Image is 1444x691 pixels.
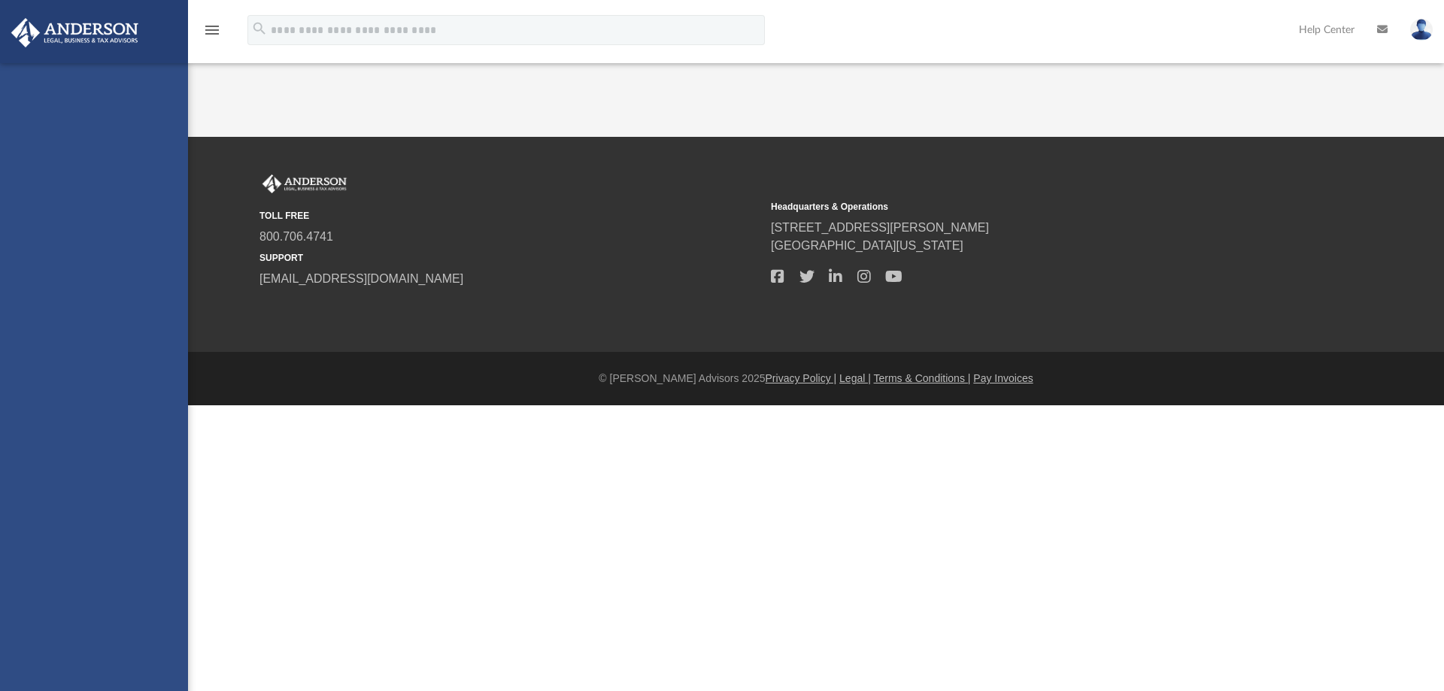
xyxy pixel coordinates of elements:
img: User Pic [1410,19,1433,41]
small: TOLL FREE [259,209,760,223]
a: menu [203,29,221,39]
small: Headquarters & Operations [771,200,1272,214]
img: Anderson Advisors Platinum Portal [7,18,143,47]
a: Privacy Policy | [766,372,837,384]
a: [GEOGRAPHIC_DATA][US_STATE] [771,239,963,252]
a: [EMAIL_ADDRESS][DOMAIN_NAME] [259,272,463,285]
i: menu [203,21,221,39]
small: SUPPORT [259,251,760,265]
a: [STREET_ADDRESS][PERSON_NAME] [771,221,989,234]
img: Anderson Advisors Platinum Portal [259,174,350,194]
a: 800.706.4741 [259,230,333,243]
a: Pay Invoices [973,372,1033,384]
a: Legal | [839,372,871,384]
i: search [251,20,268,37]
div: © [PERSON_NAME] Advisors 2025 [188,371,1444,386]
a: Terms & Conditions | [874,372,971,384]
